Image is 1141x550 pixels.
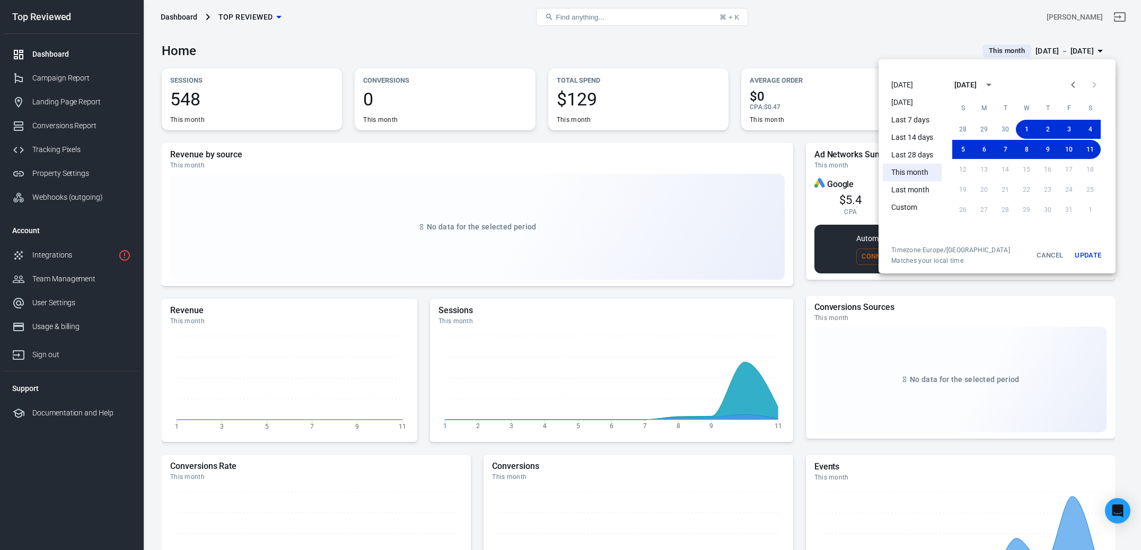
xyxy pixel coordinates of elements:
div: [DATE] [954,79,977,91]
button: 11 [1079,140,1101,159]
button: 28 [952,120,973,139]
button: 3 [1058,120,1079,139]
span: Matches your local time [891,256,1010,265]
span: Wednesday [1017,97,1036,119]
span: Thursday [1038,97,1057,119]
button: Cancel [1033,246,1067,265]
button: 7 [995,140,1016,159]
button: Previous month [1063,74,1084,95]
button: 9 [1037,140,1058,159]
li: Last 28 days [883,146,942,164]
li: [DATE] [883,76,942,94]
button: Update [1071,246,1105,265]
span: Sunday [953,97,972,119]
li: Last 7 days [883,111,942,129]
button: 30 [995,120,1016,139]
li: This month [883,164,942,181]
button: 5 [952,140,973,159]
div: Open Intercom Messenger [1105,498,1130,524]
span: Monday [975,97,994,119]
button: 6 [973,140,995,159]
li: Custom [883,199,942,216]
div: Timezone: Europe/[GEOGRAPHIC_DATA] [891,246,1010,254]
span: Saturday [1081,97,1100,119]
button: 4 [1079,120,1101,139]
button: 1 [1016,120,1037,139]
button: 8 [1016,140,1037,159]
span: Tuesday [996,97,1015,119]
button: 29 [973,120,995,139]
button: calendar view is open, switch to year view [980,76,998,94]
li: [DATE] [883,94,942,111]
li: Last 14 days [883,129,942,146]
span: Friday [1059,97,1078,119]
li: Last month [883,181,942,199]
button: 2 [1037,120,1058,139]
button: 10 [1058,140,1079,159]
